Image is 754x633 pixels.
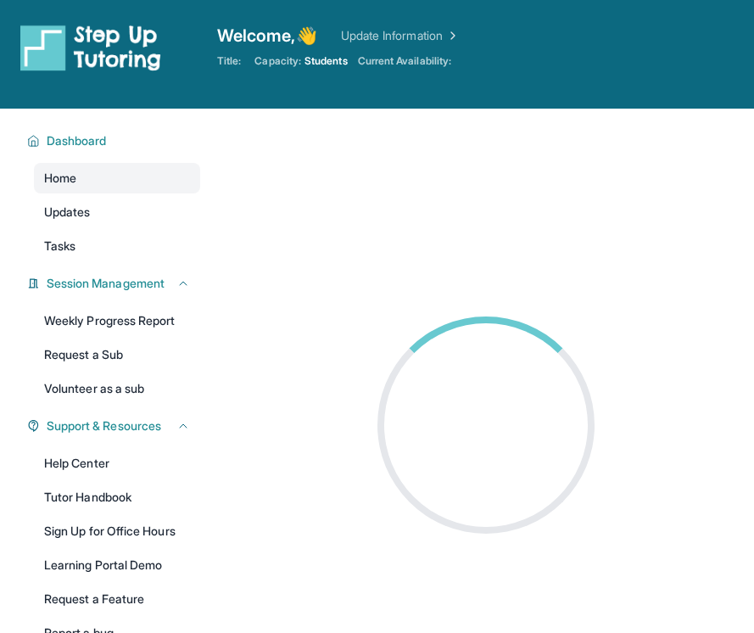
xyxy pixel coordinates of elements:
[47,275,165,292] span: Session Management
[217,54,241,68] span: Title:
[304,54,348,68] span: Students
[34,584,200,614] a: Request a Feature
[34,305,200,336] a: Weekly Progress Report
[40,417,190,434] button: Support & Resources
[34,482,200,513] a: Tutor Handbook
[443,27,460,44] img: Chevron Right
[40,132,190,149] button: Dashboard
[358,54,451,68] span: Current Availability:
[20,24,161,71] img: logo
[34,448,200,479] a: Help Center
[217,24,317,48] span: Welcome, 👋
[34,373,200,404] a: Volunteer as a sub
[44,238,75,255] span: Tasks
[47,132,107,149] span: Dashboard
[44,170,76,187] span: Home
[34,516,200,546] a: Sign Up for Office Hours
[34,231,200,261] a: Tasks
[47,417,161,434] span: Support & Resources
[40,275,190,292] button: Session Management
[44,204,91,221] span: Updates
[341,27,460,44] a: Update Information
[34,550,200,580] a: Learning Portal Demo
[254,54,301,68] span: Capacity:
[34,197,200,227] a: Updates
[34,339,200,370] a: Request a Sub
[34,163,200,193] a: Home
